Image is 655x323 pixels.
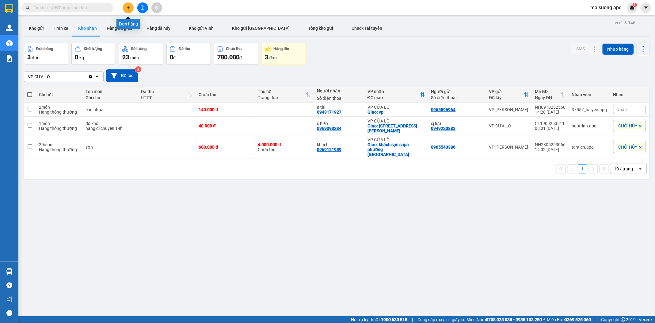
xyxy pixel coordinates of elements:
[412,316,413,323] span: |
[106,69,138,82] button: Bộ lọc
[431,145,456,150] div: 0965543386
[619,144,638,150] span: CHỜ HỦY
[6,40,13,46] img: warehouse-icon
[130,55,139,60] span: món
[25,6,30,10] span: search
[6,310,12,316] span: message
[141,95,188,100] div: HTTT
[596,316,597,323] span: |
[417,316,465,323] span: Cung cấp máy in - giấy in:
[317,105,361,110] div: a tài
[84,47,102,51] div: Khối lượng
[141,89,188,94] div: Đã thu
[24,21,49,36] button: Kho gửi
[317,121,361,126] div: c hiền
[28,74,50,80] div: VP CỬA LÒ
[367,95,420,100] div: ĐC giao
[147,26,171,31] span: Hàng đã hủy
[367,119,425,123] div: VP CỬA LÒ
[258,142,311,152] div: Chưa thu
[317,110,341,115] div: 0943171927
[189,26,214,31] span: Kho gửi Vinh
[565,317,591,322] strong: 0369 525 060
[571,43,590,54] button: SMS
[269,55,277,60] span: đơn
[199,123,252,128] div: 40.000 đ
[6,268,13,275] img: warehouse-icon
[617,107,627,112] span: Nhãn
[615,19,636,26] div: ver 1.8.146
[603,44,634,55] button: Nhập hàng
[135,66,141,72] sup: 3
[634,3,636,7] span: 1
[199,145,252,150] div: 600.000 đ
[367,137,425,142] div: VP CỬA LÒ
[151,2,162,13] button: aim
[535,142,566,147] div: NH2305253066
[123,2,134,13] button: plus
[535,147,566,152] div: 14:02 [DATE]
[199,107,252,112] div: 140.000 đ
[381,317,407,322] strong: 1900 633 818
[122,53,129,61] span: 23
[88,74,93,79] svg: Clear value
[75,53,78,61] span: 0
[6,282,12,288] span: question-circle
[578,164,587,173] button: 1
[86,95,135,100] div: Ghi chú
[214,43,258,65] button: Chưa thu780.000đ
[535,89,561,94] div: Mã GD
[131,47,147,51] div: Số lượng
[633,3,637,7] sup: 1
[572,92,607,97] div: Nhân viên
[364,87,428,103] th: Toggle SortBy
[317,147,341,152] div: 0969121989
[641,2,651,13] button: caret-down
[619,123,638,129] span: CHỜ HỦY
[367,89,420,94] div: VP nhận
[308,26,333,31] span: Tổng kho gửi
[614,166,633,172] div: 10 / trang
[166,43,211,65] button: Đã thu0đ
[199,92,252,97] div: Chưa thu
[6,25,13,31] img: warehouse-icon
[489,145,529,150] div: VP [PERSON_NAME]
[6,55,13,62] img: solution-icon
[532,87,569,103] th: Toggle SortBy
[49,21,73,36] button: Trên xe
[226,47,242,51] div: Chưa thu
[367,110,425,115] div: Giao: vp
[638,166,643,171] svg: open
[217,53,239,61] span: 780.000
[86,107,135,112] div: can nhựa
[32,55,40,60] span: đơn
[630,5,635,10] img: icon-new-feature
[486,87,532,103] th: Toggle SortBy
[317,126,341,131] div: 0969093234
[274,47,289,51] div: Hàng tồn
[258,95,306,100] div: Trạng thái
[5,4,13,13] img: logo-vxr
[258,89,306,94] div: Thu hộ
[154,6,159,10] span: aim
[317,88,361,93] div: Người nhận
[265,53,268,61] span: 3
[239,55,242,60] span: đ
[86,145,135,150] div: sơn
[367,105,425,110] div: VP CỬA LÒ
[489,95,524,100] div: ĐC lấy
[317,142,361,147] div: khách
[27,53,31,61] span: 3
[39,121,79,126] div: 1 món
[39,126,79,131] div: Hàng thông thường
[544,318,546,321] span: ⚪️
[39,142,79,147] div: 20 món
[351,316,407,323] span: Hỗ trợ kỹ thuật:
[36,47,53,51] div: Đơn hàng
[170,53,173,61] span: 0
[73,21,102,36] button: Kho nhận
[79,55,84,60] span: kg
[486,317,542,322] strong: 0708 023 035 - 0935 103 250
[535,105,566,110] div: NH0910252560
